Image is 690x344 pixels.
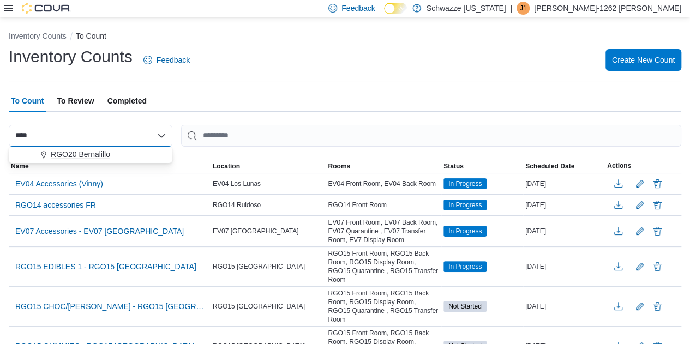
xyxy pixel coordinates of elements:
[15,178,103,189] span: EV04 Accessories (Vinny)
[443,301,487,312] span: Not Started
[22,3,71,14] img: Cova
[11,258,201,275] button: RGO15 EDIBLES 1 - RGO15 [GEOGRAPHIC_DATA]
[107,90,147,112] span: Completed
[633,197,646,213] button: Edit count details
[534,2,681,15] p: [PERSON_NAME]-1262 [PERSON_NAME]
[213,162,240,171] span: Location
[605,49,681,71] button: Create New Count
[427,2,506,15] p: Schwazze [US_STATE]
[651,198,664,212] button: Delete
[443,178,487,189] span: In Progress
[448,262,482,271] span: In Progress
[15,200,96,210] span: RGO14 accessories FR
[326,247,441,286] div: RGO15 Front Room, RGO15 Back Room, RGO15 Display Room, RGO15 Quarantine , RGO15 Transfer Room
[651,225,664,238] button: Delete
[523,260,605,273] div: [DATE]
[523,177,605,190] div: [DATE]
[523,198,605,212] div: [DATE]
[11,298,208,315] button: RGO15 CHOC/[PERSON_NAME] - RGO15 [GEOGRAPHIC_DATA]
[443,226,487,237] span: In Progress
[523,300,605,313] div: [DATE]
[651,260,664,273] button: Delete
[11,197,100,213] button: RGO14 accessories FR
[607,161,631,170] span: Actions
[213,179,261,188] span: EV04 Los Lunas
[523,225,605,238] div: [DATE]
[448,200,482,210] span: In Progress
[633,176,646,192] button: Edit count details
[157,55,190,65] span: Feedback
[612,55,675,65] span: Create New Count
[341,3,375,14] span: Feedback
[326,287,441,326] div: RGO15 Front Room, RGO15 Back Room, RGO15 Display Room, RGO15 Quarantine , RGO15 Transfer Room
[51,149,110,160] span: RGO20 Bernalillo
[443,200,487,210] span: In Progress
[328,162,350,171] span: Rooms
[213,262,305,271] span: RGO15 [GEOGRAPHIC_DATA]
[57,90,94,112] span: To Review
[448,226,482,236] span: In Progress
[213,201,261,209] span: RGO14 Ruidoso
[525,162,574,171] span: Scheduled Date
[633,298,646,315] button: Edit count details
[523,160,605,173] button: Scheduled Date
[9,147,172,162] div: Choose from the following options
[9,147,172,162] button: RGO20 Bernalillo
[9,32,67,40] button: Inventory Counts
[517,2,530,15] div: Jeremy-1262 Goins
[633,223,646,239] button: Edit count details
[213,302,305,311] span: RGO15 [GEOGRAPHIC_DATA]
[157,131,166,140] button: Close list of options
[76,32,106,40] button: To Count
[9,160,211,173] button: Name
[633,258,646,275] button: Edit count details
[15,301,204,312] span: RGO15 CHOC/[PERSON_NAME] - RGO15 [GEOGRAPHIC_DATA]
[510,2,512,15] p: |
[11,176,107,192] button: EV04 Accessories (Vinny)
[11,90,44,112] span: To Count
[139,49,194,71] a: Feedback
[181,125,681,147] input: This is a search bar. After typing your query, hit enter to filter the results lower in the page.
[384,14,385,15] span: Dark Mode
[15,261,196,272] span: RGO15 EDIBLES 1 - RGO15 [GEOGRAPHIC_DATA]
[11,223,188,239] button: EV07 Accessories - EV07 [GEOGRAPHIC_DATA]
[651,177,664,190] button: Delete
[9,46,133,68] h1: Inventory Counts
[520,2,527,15] span: J1
[326,198,441,212] div: RGO14 Front Room
[213,227,299,236] span: EV07 [GEOGRAPHIC_DATA]
[384,3,407,14] input: Dark Mode
[326,160,441,173] button: Rooms
[448,301,482,311] span: Not Started
[441,160,523,173] button: Status
[448,179,482,189] span: In Progress
[211,160,326,173] button: Location
[11,162,29,171] span: Name
[651,300,664,313] button: Delete
[443,162,464,171] span: Status
[326,177,441,190] div: EV04 Front Room, EV04 Back Room
[9,31,681,44] nav: An example of EuiBreadcrumbs
[326,216,441,246] div: EV07 Front Room, EV07 Back Room, EV07 Quarantine , EV07 Transfer Room, EV7 Display Room
[15,226,184,237] span: EV07 Accessories - EV07 [GEOGRAPHIC_DATA]
[443,261,487,272] span: In Progress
